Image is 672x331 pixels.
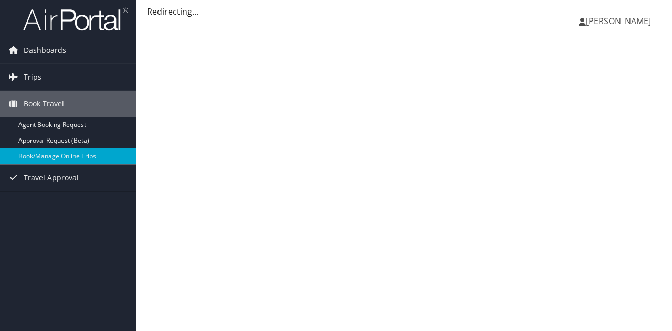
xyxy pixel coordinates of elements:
span: Travel Approval [24,165,79,191]
span: Dashboards [24,37,66,63]
div: Redirecting... [147,5,661,18]
img: airportal-logo.png [23,7,128,31]
span: Book Travel [24,91,64,117]
a: [PERSON_NAME] [579,5,661,37]
span: [PERSON_NAME] [586,15,651,27]
span: Trips [24,64,41,90]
